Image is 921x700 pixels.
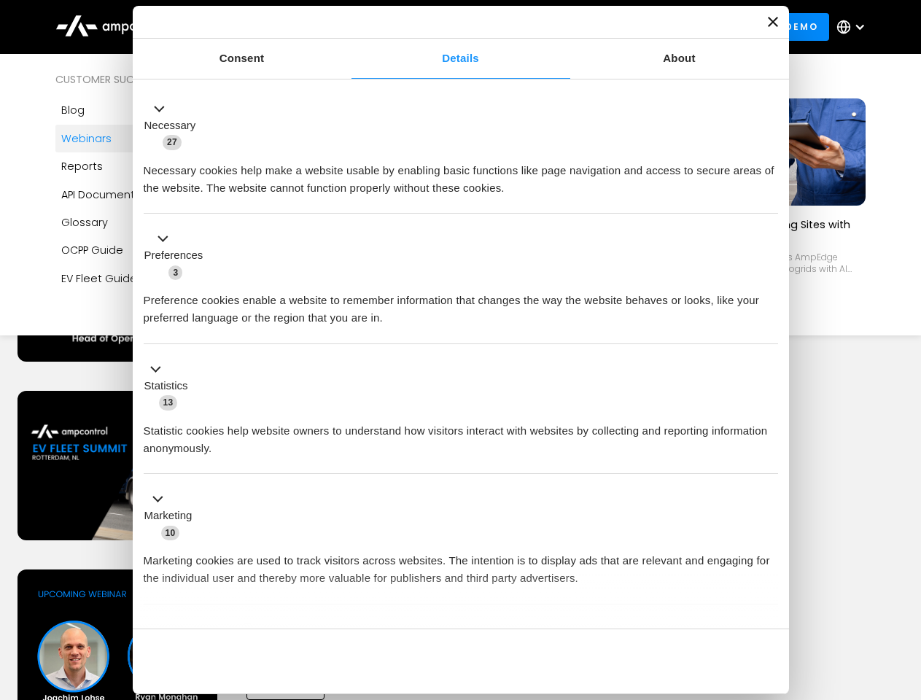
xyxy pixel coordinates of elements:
div: OCPP Guide [61,242,123,258]
a: Consent [133,39,351,79]
span: 10 [161,526,180,540]
div: Marketing cookies are used to track visitors across websites. The intention is to display ads tha... [144,541,778,587]
div: EV Fleet Guide [61,271,137,287]
button: Marketing (10) [144,491,201,542]
span: 27 [163,135,182,149]
a: Blog [55,96,236,124]
div: Statistic cookies help website owners to understand how visitors interact with websites by collec... [144,411,778,457]
span: 2 [241,623,254,637]
div: API Documentation [61,187,163,203]
button: Necessary (27) [144,100,205,151]
div: Necessary cookies help make a website usable by enabling basic functions like page navigation and... [144,151,778,197]
div: Customer success [55,71,236,87]
button: Close banner [768,17,778,27]
button: Statistics (13) [144,360,197,411]
button: Okay [568,640,777,682]
div: Blog [61,102,85,118]
div: Webinars [61,131,112,147]
a: Webinars [55,125,236,152]
label: Necessary [144,117,196,134]
a: API Documentation [55,181,236,209]
div: Glossary [61,214,108,230]
div: Preference cookies enable a website to remember information that changes the way the website beha... [144,281,778,327]
span: 13 [159,395,178,410]
button: Unclassified (2) [144,621,263,639]
label: Marketing [144,507,193,524]
a: About [570,39,789,79]
a: Glossary [55,209,236,236]
a: Details [351,39,570,79]
a: Reports [55,152,236,180]
label: Preferences [144,247,203,264]
button: Preferences (3) [144,230,212,281]
a: EV Fleet Guide [55,265,236,292]
a: OCPP Guide [55,236,236,264]
span: 3 [168,265,182,280]
div: Reports [61,158,103,174]
label: Statistics [144,378,188,394]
